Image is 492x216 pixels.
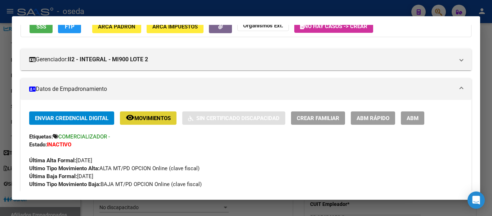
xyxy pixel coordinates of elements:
strong: Ultimo Tipo Movimiento Baja: [29,181,100,188]
strong: Ultimo Tipo Movimiento Alta: [29,165,99,172]
span: [DATE] [29,157,92,164]
span: ALTA MT/PD OPCION Online (clave fiscal) [29,165,200,172]
button: No hay casos -> Crear [294,20,373,33]
button: Organismos Ext. [237,20,289,31]
strong: Etiquetas: [29,133,53,140]
span: Crear Familiar [297,115,339,122]
span: BAJA MT/PD OPCION Online (clave fiscal) [29,181,202,188]
button: ABM [401,111,424,125]
span: ABM [407,115,419,122]
span: ARCA Impuestos [152,23,198,30]
div: Open Intercom Messenger [468,191,485,209]
span: Movimientos [134,115,171,122]
strong: II2 - INTEGRAL - MI900 LOTE 2 [68,55,148,64]
span: SSS [36,23,46,30]
span: FTP [65,23,75,30]
span: No hay casos -> Crear [300,23,367,30]
strong: Última Baja Formal: [29,173,77,180]
button: SSS [30,20,53,33]
span: Enviar Credencial Digital [35,115,108,122]
button: FTP [58,20,81,33]
mat-expansion-panel-header: Datos de Empadronamiento [21,78,471,100]
strong: Estado: [29,141,47,148]
span: COMERCIALIZADOR - [58,133,110,140]
mat-panel-title: Datos de Empadronamiento [29,85,454,93]
strong: INACTIVO [47,141,71,148]
button: ABM Rápido [351,111,395,125]
mat-icon: remove_red_eye [126,113,134,122]
span: [DATE] [29,173,93,180]
button: ARCA Impuestos [147,20,203,33]
mat-panel-title: Gerenciador: [29,55,454,64]
span: Sin Certificado Discapacidad [196,115,279,122]
button: ARCA Padrón [92,20,141,33]
button: Enviar Credencial Digital [29,111,114,125]
strong: Organismos Ext. [243,22,283,29]
span: ARCA Padrón [98,23,135,30]
strong: Última Alta Formal: [29,157,76,164]
span: ABM Rápido [357,115,389,122]
button: Sin Certificado Discapacidad [182,111,285,125]
button: Crear Familiar [291,111,345,125]
mat-expansion-panel-header: Gerenciador:II2 - INTEGRAL - MI900 LOTE 2 [21,49,471,70]
button: Movimientos [120,111,176,125]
